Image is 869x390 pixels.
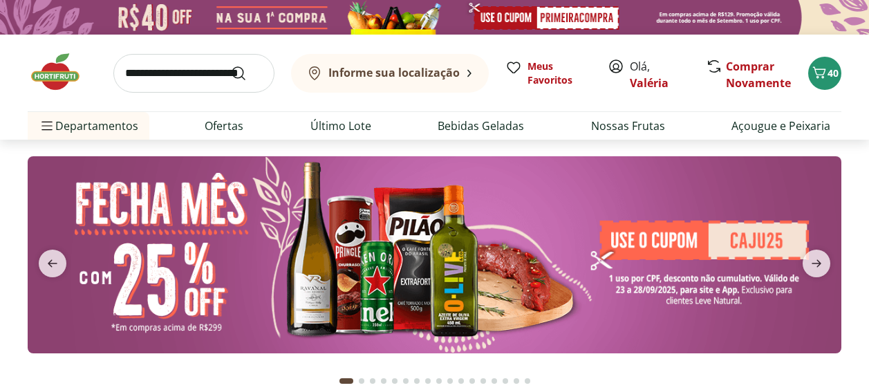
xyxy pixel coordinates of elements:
a: Bebidas Geladas [438,118,524,134]
a: Ofertas [205,118,243,134]
button: Informe sua localização [291,54,489,93]
img: banana [28,156,841,353]
a: Comprar Novamente [726,59,791,91]
span: Departamentos [39,109,138,142]
img: Hortifruti [28,51,97,93]
button: next [792,250,841,277]
button: Carrinho [808,57,841,90]
span: Olá, [630,58,691,91]
button: Menu [39,109,55,142]
input: search [113,54,274,93]
button: previous [28,250,77,277]
a: Valéria [630,75,669,91]
a: Nossas Frutas [591,118,665,134]
a: Meus Favoritos [505,59,591,87]
span: Meus Favoritos [527,59,591,87]
a: Açougue e Peixaria [731,118,830,134]
span: 40 [828,66,839,80]
button: Submit Search [230,65,263,82]
a: Último Lote [310,118,371,134]
b: Informe sua localização [328,65,460,80]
